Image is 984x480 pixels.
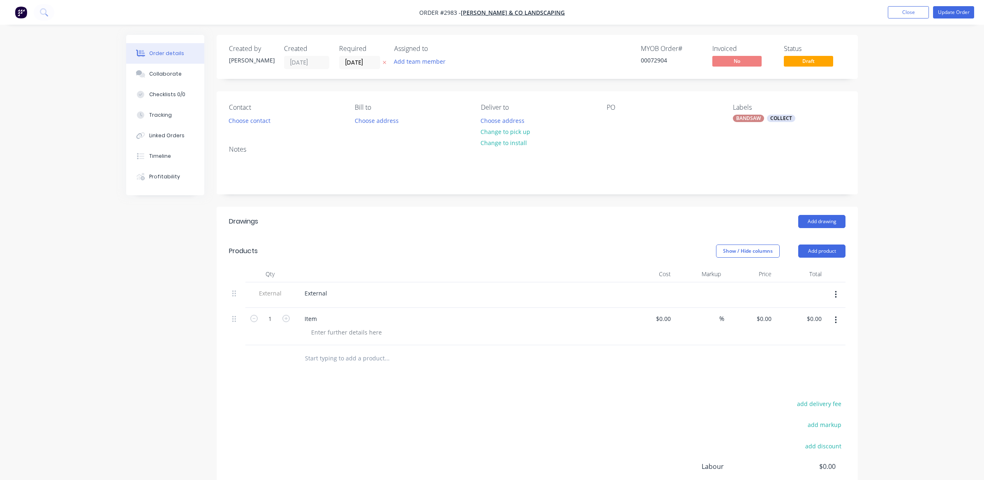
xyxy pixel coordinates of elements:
button: Change to install [476,137,531,148]
div: Checklists 0/0 [149,91,185,98]
div: Products [229,246,258,256]
div: Labels [733,104,845,111]
span: Draft [784,56,833,66]
div: Required [339,45,384,53]
button: Add team member [390,56,450,67]
div: PO [607,104,719,111]
a: [PERSON_NAME] & Co Landscaping [461,9,565,16]
span: % [719,314,724,323]
div: MYOB Order # [641,45,702,53]
div: Status [784,45,845,53]
div: Cost [624,266,674,282]
button: Profitability [126,166,204,187]
div: [PERSON_NAME] [229,56,274,65]
div: Notes [229,145,845,153]
img: Factory [15,6,27,18]
button: add delivery fee [792,398,845,409]
button: Timeline [126,146,204,166]
div: Qty [245,266,295,282]
button: Choose contact [224,115,275,126]
div: COLLECT [767,115,795,122]
button: Add product [798,245,845,258]
div: Markup [674,266,725,282]
span: Labour [702,462,775,471]
div: Created [284,45,329,53]
span: No [712,56,762,66]
div: Profitability [149,173,180,180]
span: Order #2983 - [419,9,461,16]
div: Contact [229,104,342,111]
div: Collaborate [149,70,182,78]
input: Start typing to add a product... [305,350,469,367]
button: Checklists 0/0 [126,84,204,105]
span: $0.00 [775,462,836,471]
button: add discount [801,440,845,451]
div: Timeline [149,152,171,160]
div: Tracking [149,111,172,119]
div: 00072904 [641,56,702,65]
button: Update Order [933,6,974,18]
button: Choose address [476,115,529,126]
iframe: Intercom live chat [956,452,976,472]
button: Order details [126,43,204,64]
button: Close [888,6,929,18]
button: Tracking [126,105,204,125]
div: Item [298,313,323,325]
span: External [249,289,291,298]
div: External [298,287,334,299]
button: Collaborate [126,64,204,84]
button: Add team member [394,56,450,67]
div: Linked Orders [149,132,185,139]
div: Deliver to [481,104,594,111]
div: Created by [229,45,274,53]
div: Drawings [229,217,258,226]
div: Assigned to [394,45,476,53]
button: Add drawing [798,215,845,228]
div: Invoiced [712,45,774,53]
div: Bill to [355,104,467,111]
div: Total [775,266,825,282]
div: BANDSAW [733,115,764,122]
button: Change to pick up [476,126,535,137]
div: Order details [149,50,184,57]
button: Show / Hide columns [716,245,780,258]
button: add markup [803,419,845,430]
button: Choose address [350,115,403,126]
button: Linked Orders [126,125,204,146]
div: Price [724,266,775,282]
